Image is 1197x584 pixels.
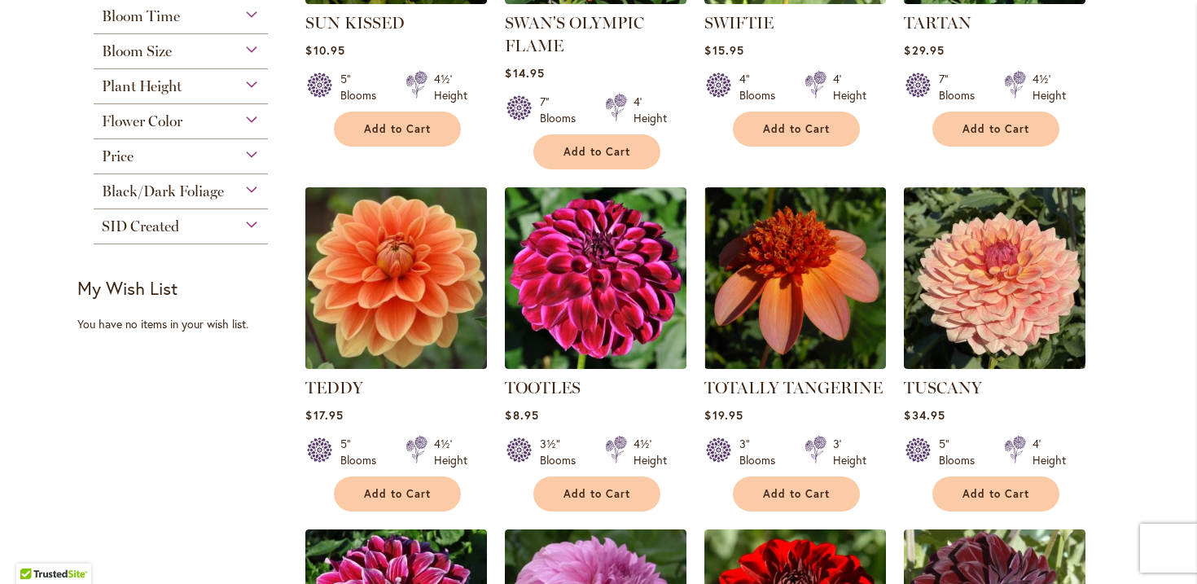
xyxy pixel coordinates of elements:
div: You have no items in your wish list. [77,316,295,332]
div: 4½' Height [434,71,467,103]
div: 4½' Height [634,436,667,468]
span: Add to Cart [962,487,1029,501]
div: 7" Blooms [939,71,984,103]
button: Add to Cart [733,476,860,512]
span: Bloom Time [102,7,180,25]
button: Add to Cart [932,112,1059,147]
span: $29.95 [904,42,944,58]
a: TEDDY [305,378,363,397]
span: Add to Cart [563,145,630,159]
div: 4½' Height [434,436,467,468]
button: Add to Cart [334,112,461,147]
a: TARTAN [904,13,971,33]
span: Flower Color [102,112,182,130]
strong: My Wish List [77,276,178,300]
div: 5" Blooms [939,436,984,468]
img: TOTALLY TANGERINE [704,187,886,369]
div: 3' Height [833,436,866,468]
a: Teddy [305,357,487,372]
div: 4' Height [634,94,667,126]
div: 4' Height [1033,436,1066,468]
div: 7" Blooms [540,94,585,126]
button: Add to Cart [932,476,1059,512]
iframe: Launch Accessibility Center [12,526,58,572]
span: Add to Cart [763,487,830,501]
span: $17.95 [305,407,343,423]
div: 3" Blooms [739,436,785,468]
span: Price [102,147,134,165]
span: $34.95 [904,407,945,423]
div: 5" Blooms [340,436,386,468]
span: SID Created [102,217,179,235]
span: $15.95 [704,42,743,58]
button: Add to Cart [334,476,461,512]
span: $19.95 [704,407,743,423]
a: Tootles [505,357,686,372]
div: 3½" Blooms [540,436,585,468]
span: $10.95 [305,42,344,58]
button: Add to Cart [733,112,860,147]
span: Add to Cart [364,122,431,136]
a: TOTALLY TANGERINE [704,378,883,397]
a: SUN KISSED [305,13,405,33]
a: SWIFTIE [704,13,774,33]
span: Plant Height [102,77,182,95]
span: Black/Dark Foliage [102,182,224,200]
span: Add to Cart [763,122,830,136]
div: 5" Blooms [340,71,386,103]
span: Add to Cart [364,487,431,501]
button: Add to Cart [533,476,660,512]
a: TUSCANY [904,357,1085,372]
a: SWAN'S OLYMPIC FLAME [505,13,644,55]
span: Bloom Size [102,42,172,60]
a: TOOTLES [505,378,581,397]
span: Add to Cart [563,487,630,501]
div: 4' Height [833,71,866,103]
img: TUSCANY [904,187,1085,369]
span: $14.95 [505,65,544,81]
div: 4½' Height [1033,71,1066,103]
span: $8.95 [505,407,538,423]
button: Add to Cart [533,134,660,169]
a: TUSCANY [904,378,982,397]
a: TOTALLY TANGERINE [704,357,886,372]
div: 4" Blooms [739,71,785,103]
img: Teddy [301,182,492,373]
span: Add to Cart [962,122,1029,136]
img: Tootles [505,187,686,369]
